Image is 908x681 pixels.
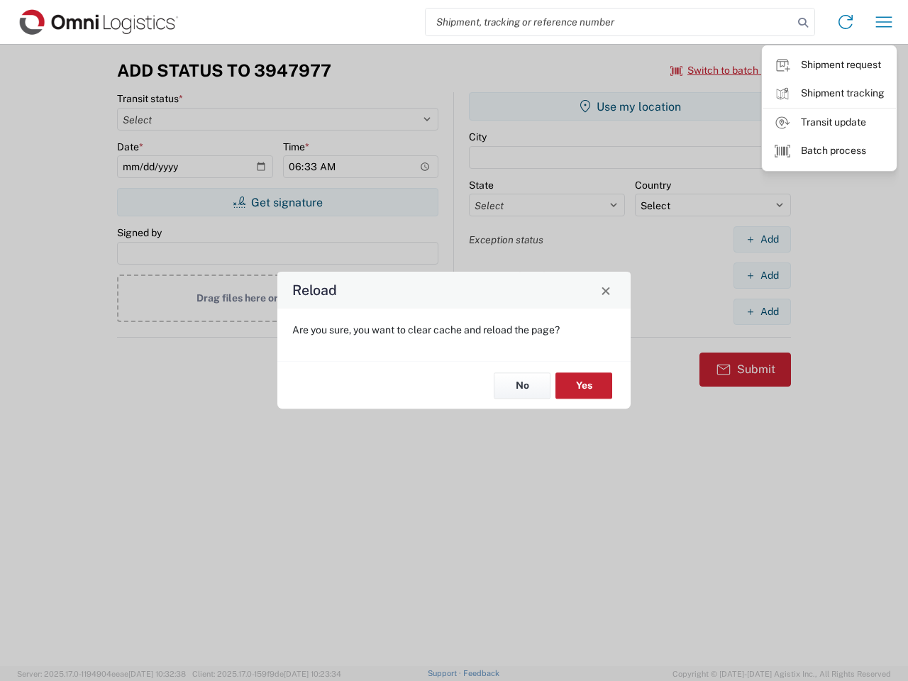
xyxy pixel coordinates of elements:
button: Close [596,280,616,300]
input: Shipment, tracking or reference number [426,9,793,35]
button: Yes [555,372,612,399]
h4: Reload [292,280,337,301]
button: No [494,372,550,399]
a: Transit update [763,109,896,137]
a: Shipment tracking [763,79,896,108]
a: Shipment request [763,51,896,79]
a: Batch process [763,137,896,165]
p: Are you sure, you want to clear cache and reload the page? [292,323,616,336]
